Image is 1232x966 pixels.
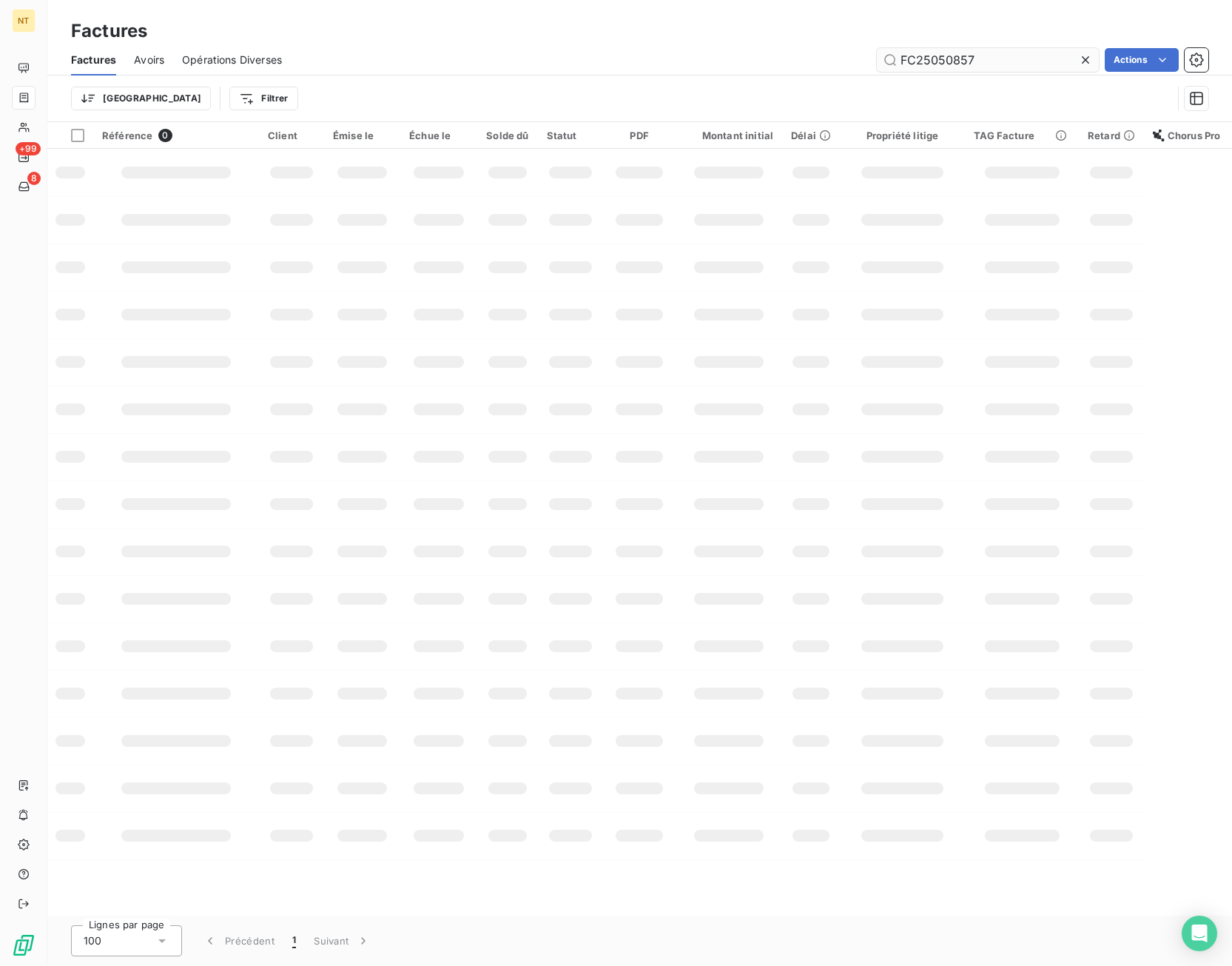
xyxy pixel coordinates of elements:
span: Référence [102,130,152,141]
h3: Factures [71,18,147,44]
div: Statut [547,130,595,141]
button: 1 [283,925,305,956]
div: Délai [791,130,831,141]
span: 100 [84,933,101,948]
div: Open Intercom Messenger [1182,916,1217,951]
span: Opérations Diverses [182,53,282,67]
span: 1 [292,933,296,948]
img: Logo LeanPay [12,933,36,957]
div: TAG Facture [974,130,1070,141]
div: NT [12,9,36,33]
div: Client [268,130,315,141]
span: Factures [71,53,116,67]
input: Rechercher [877,48,1099,72]
div: Propriété litige [849,130,956,141]
div: Échue le [409,130,468,141]
div: Solde dû [486,130,528,141]
div: Retard [1088,130,1135,141]
span: 0 [158,129,172,142]
button: Actions [1105,48,1179,72]
button: Filtrer [229,87,297,110]
span: Avoirs [134,53,164,67]
button: [GEOGRAPHIC_DATA] [71,87,211,110]
div: PDF [612,130,666,141]
div: Émise le [333,130,391,141]
button: Précédent [194,925,283,956]
span: 8 [27,172,41,185]
button: Suivant [305,925,380,956]
div: Montant initial [684,130,773,141]
span: +99 [16,142,41,155]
